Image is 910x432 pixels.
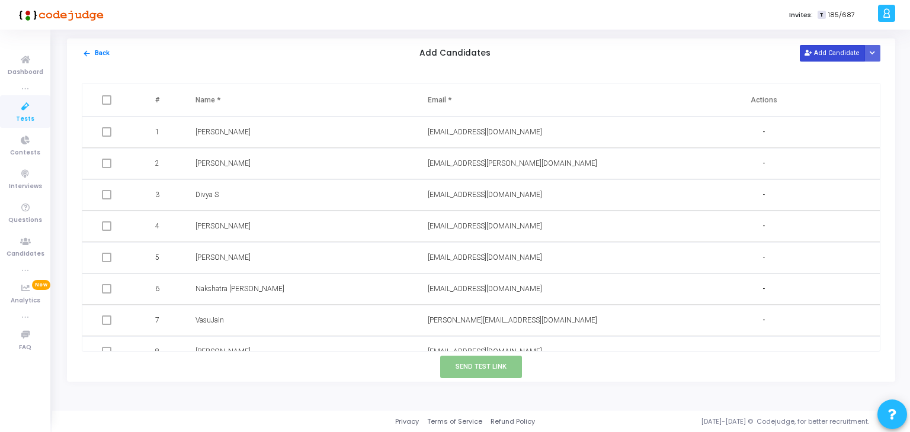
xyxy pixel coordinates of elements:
button: Send Test Link [440,356,522,378]
span: 4 [155,221,159,231]
span: 5 [155,252,159,263]
span: Dashboard [8,67,43,78]
button: Add Candidate [800,45,865,61]
span: [EMAIL_ADDRESS][DOMAIN_NAME] [428,191,542,199]
mat-icon: arrow_back [82,49,91,58]
span: [PERSON_NAME][EMAIL_ADDRESS][DOMAIN_NAME] [428,316,597,324]
th: Actions [648,83,880,117]
span: - [762,253,765,263]
span: Candidates [7,249,44,259]
span: [PERSON_NAME] [196,222,251,230]
span: Nakshatra [PERSON_NAME] [196,285,284,293]
div: [DATE]-[DATE] © Codejudge, for better recruitment. [535,417,895,427]
span: Contests [10,148,40,158]
span: [PERSON_NAME] [196,253,251,262]
a: Terms of Service [427,417,482,427]
span: - [762,190,765,200]
span: [EMAIL_ADDRESS][PERSON_NAME][DOMAIN_NAME] [428,159,597,167]
span: 2 [155,158,159,169]
span: 1 [155,127,159,137]
span: [PERSON_NAME] [196,128,251,136]
span: 8 [155,346,159,357]
span: Analytics [11,296,40,306]
span: - [762,127,765,137]
span: [EMAIL_ADDRESS][DOMAIN_NAME] [428,347,542,356]
span: - [762,347,765,357]
span: [EMAIL_ADDRESS][DOMAIN_NAME] [428,128,542,136]
span: Questions [8,215,42,225]
span: T [818,11,825,20]
label: Invites: [789,10,813,20]
span: - [762,221,765,231]
span: [PERSON_NAME] [196,159,251,167]
span: FAQ [19,343,31,353]
span: [EMAIL_ADDRESS][DOMAIN_NAME] [428,285,542,293]
span: [EMAIL_ADDRESS][DOMAIN_NAME] [428,253,542,262]
span: Tests [16,114,34,124]
a: Privacy [395,417,419,427]
span: [PERSON_NAME] [196,347,251,356]
span: - [762,315,765,325]
button: Back [82,48,110,59]
span: New [32,280,50,290]
span: - [762,159,765,169]
th: Email * [416,83,648,117]
span: Interviews [9,182,42,192]
span: 7 [155,315,159,325]
span: VasuJain [196,316,224,324]
img: logo [15,3,104,27]
div: Button group with nested dropdown [864,45,881,61]
h5: Add Candidates [419,49,491,59]
span: - [762,284,765,294]
span: 185/687 [828,10,855,20]
span: Divya S [196,191,219,199]
a: Refund Policy [491,417,535,427]
span: [EMAIL_ADDRESS][DOMAIN_NAME] [428,222,542,230]
th: # [133,83,184,117]
span: 6 [155,283,159,294]
span: 3 [155,189,159,200]
th: Name * [184,83,416,117]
